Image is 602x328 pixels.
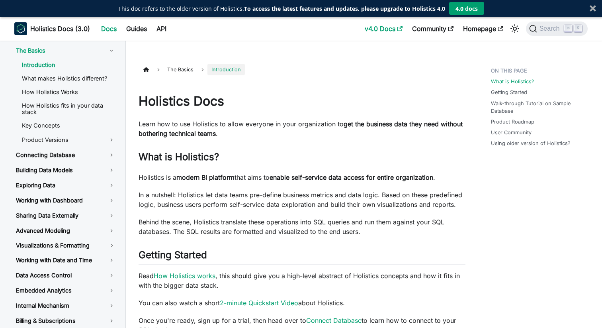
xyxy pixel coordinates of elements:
[564,25,572,32] kbd: ⌘
[270,173,433,181] strong: enable self-service data access for entire organization
[220,299,298,307] a: 2-minute Quickstart Video
[16,133,122,147] a: Product Versions
[508,22,521,35] button: Switch between dark and light mode (currently light mode)
[10,148,122,162] a: Connecting Database
[176,173,235,181] strong: modern BI platform
[139,271,465,290] p: Read , this should give you a high-level abstract of Holistics concepts and how it fits in with t...
[10,299,122,312] a: Internal Mechanism
[139,119,465,138] p: Learn how to use Holistics to allow everyone in your organization to .
[139,173,465,182] p: Holistics is a that aims to .
[10,44,122,57] a: The Basics
[14,22,27,35] img: Holistics
[163,64,197,75] span: The Basics
[491,88,527,96] a: Getting Started
[449,2,484,15] button: 4.0 docs
[407,22,458,35] a: Community
[14,22,90,35] a: HolisticsHolistics Docs (3.0)
[139,217,465,236] p: Behind the scene, Holistics translate these operations into SQL queries and run them against your...
[118,4,445,13] p: This doc refers to the older version of Holistics.
[139,190,465,209] p: In a nutshell: Holistics let data teams pre-define business metrics and data logic. Based on thes...
[139,93,465,109] h1: Holistics Docs
[458,22,508,35] a: Homepage
[491,118,534,126] a: Product Roadmap
[139,151,465,166] h2: What is Holistics?
[207,64,245,75] span: Introduction
[491,100,586,115] a: Walk-through Tutorial on Sample Database
[10,314,122,328] a: Billing & Subscriptions
[537,25,565,32] span: Search
[16,120,122,132] a: Key Concepts
[16,73,122,84] a: What makes Holistics different?
[10,269,122,282] a: Data Access Control
[139,64,154,75] a: Home page
[16,100,122,118] a: How Holistics fits in your data stack
[96,22,121,35] a: Docs
[491,78,534,85] a: What is Holistics?
[121,22,152,35] a: Guides
[10,163,122,177] a: Building Data Models
[491,139,571,147] a: Using older version of Holistics?
[574,25,582,32] kbd: K
[30,24,90,33] b: Holistics Docs (3.0)
[10,284,122,297] a: Embedded Analytics
[360,22,407,35] a: v4.0 Docs
[306,316,362,324] a: Connect Database
[152,22,171,35] a: API
[139,249,465,264] h2: Getting Started
[118,4,445,13] div: This doc refers to the older version of Holistics.To access the latest features and updates, plea...
[154,272,215,280] a: How Holistics works
[139,298,465,308] p: You can also watch a short about Holistics.
[10,224,122,238] a: Advanced Modeling
[102,239,122,252] button: Toggle the collapsible sidebar category 'Visualizations & Formatting'
[10,209,122,222] a: Sharing Data Externally
[526,22,588,36] button: Search
[10,239,102,252] a: Visualizations & Formatting
[10,179,122,192] a: Exploring Data
[244,5,445,12] strong: To access the latest features and updates, please upgrade to Holistics 4.0
[10,253,122,267] a: Working with Date and Time
[16,59,122,71] a: Introduction
[16,86,122,98] a: How Holistics Works
[491,129,532,136] a: User Community
[139,64,465,75] nav: Breadcrumbs
[10,194,122,207] a: Working with Dashboard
